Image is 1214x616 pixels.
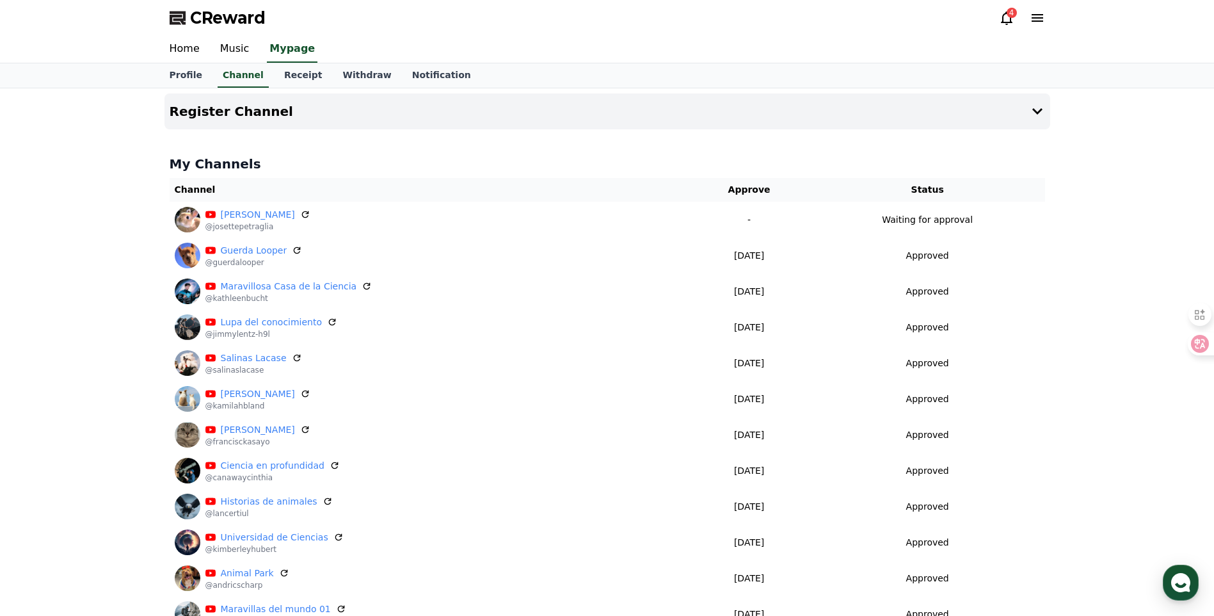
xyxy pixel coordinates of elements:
[205,257,303,268] p: @guerdalooper
[175,565,200,591] img: Animal Park
[164,93,1050,129] button: Register Channel
[693,357,805,370] p: [DATE]
[175,350,200,376] img: Salinas Lacase
[221,423,295,437] a: [PERSON_NAME]
[810,178,1045,202] th: Status
[906,500,949,514] p: Approved
[175,386,200,412] img: Kamilah Bland
[175,207,200,232] img: Josette Petraglia
[221,603,331,616] a: Maravillas del mundo 01
[402,63,481,88] a: Notification
[906,285,949,298] p: Approved
[175,530,200,555] img: Universidad de Ciencias
[205,437,310,447] p: @francisckasayo
[205,293,372,304] p: @kathleenbucht
[205,365,302,375] p: @salinaslacase
[906,357,949,370] p: Approved
[693,464,805,478] p: [DATE]
[221,387,295,401] a: [PERSON_NAME]
[906,572,949,585] p: Approved
[218,63,269,88] a: Channel
[882,213,973,227] p: Waiting for approval
[210,36,260,63] a: Music
[205,222,310,232] p: @josettepetraglia
[175,243,200,268] img: Guerda Looper
[190,8,266,28] span: CReward
[205,401,310,411] p: @kamilahbland
[999,10,1014,26] a: 4
[205,329,338,339] p: @jimmylentz-h9l
[175,494,200,519] img: Historias de animales
[332,63,401,88] a: Withdraw
[221,244,287,257] a: Guerda Looper
[274,63,333,88] a: Receipt
[175,458,200,483] img: Ciencia en profundidad
[170,8,266,28] a: CReward
[693,213,805,227] p: -
[906,428,949,442] p: Approved
[221,495,317,508] a: Historias de animales
[205,473,340,483] p: @canawaycinthia
[221,352,287,365] a: Salinas Lacase
[906,321,949,334] p: Approved
[170,155,1045,173] h4: My Channels
[175,314,200,340] img: Lupa del conocimiento
[693,572,805,585] p: [DATE]
[159,63,212,88] a: Profile
[906,393,949,406] p: Approved
[159,36,210,63] a: Home
[688,178,810,202] th: Approve
[221,531,328,544] a: Universidad de Ciencias
[205,508,333,519] p: @lancertiul
[221,280,357,293] a: Maravillosa Casa de la Ciencia
[693,393,805,406] p: [DATE]
[693,500,805,514] p: [DATE]
[906,249,949,263] p: Approved
[221,567,274,580] a: Animal Park
[267,36,317,63] a: Mypage
[906,464,949,478] p: Approved
[170,178,689,202] th: Channel
[205,544,344,555] p: @kimberleyhubert
[221,316,323,329] a: Lupa del conocimiento
[221,208,295,222] a: [PERSON_NAME]
[205,580,289,590] p: @andricscharp
[693,285,805,298] p: [DATE]
[221,459,324,473] a: Ciencia en profundidad
[175,422,200,448] img: Franciscka Sayo
[170,104,293,118] h4: Register Channel
[693,321,805,334] p: [DATE]
[175,279,200,304] img: Maravillosa Casa de la Ciencia
[906,536,949,549] p: Approved
[693,249,805,263] p: [DATE]
[693,428,805,442] p: [DATE]
[1007,8,1017,18] div: 4
[693,536,805,549] p: [DATE]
